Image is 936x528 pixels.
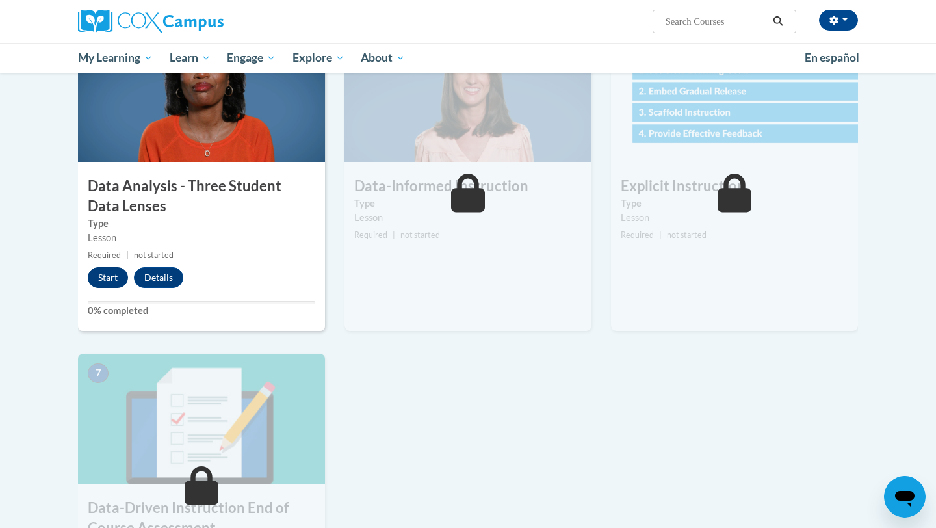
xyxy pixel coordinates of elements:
a: Learn [161,43,219,73]
h3: Explicit Instruction [611,176,858,196]
a: Explore [284,43,353,73]
span: | [126,250,129,260]
span: Required [621,230,654,240]
img: Course Image [344,32,591,162]
label: Type [354,196,582,211]
button: Search [768,14,788,29]
span: My Learning [78,50,153,66]
label: 0% completed [88,304,315,318]
a: En español [796,44,868,72]
iframe: Button to launch messaging window [884,476,926,518]
h3: Data Analysis - Three Student Data Lenses [78,176,325,217]
input: Search Courses [664,14,768,29]
span: Learn [170,50,211,66]
span: | [393,230,395,240]
div: Lesson [354,211,582,225]
span: not started [400,230,440,240]
img: Course Image [78,32,325,162]
button: Account Settings [819,10,858,31]
span: 7 [88,363,109,383]
h3: Data-Informed Instruction [344,176,591,196]
img: Cox Campus [78,10,224,33]
div: Lesson [621,211,848,225]
span: Required [88,250,121,260]
div: Main menu [58,43,877,73]
img: Course Image [611,32,858,162]
span: En español [805,51,859,64]
a: Engage [218,43,284,73]
span: About [361,50,405,66]
span: Engage [227,50,276,66]
span: not started [667,230,707,240]
a: About [353,43,414,73]
a: Cox Campus [78,10,325,33]
label: Type [621,196,848,211]
div: Lesson [88,231,315,245]
button: Details [134,267,183,288]
label: Type [88,217,315,231]
button: Start [88,267,128,288]
span: Required [354,230,387,240]
a: My Learning [70,43,161,73]
span: | [659,230,662,240]
span: not started [134,250,174,260]
span: Explore [292,50,344,66]
img: Course Image [78,354,325,484]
